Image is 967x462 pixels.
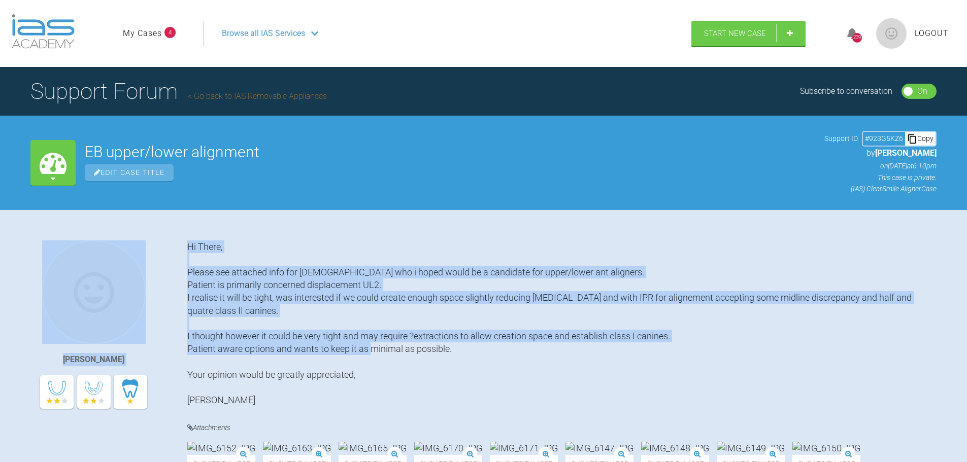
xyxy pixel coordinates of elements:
img: IMG_6150.JPG [792,442,860,454]
a: Go back to IAS Removable Appliances [188,91,327,101]
h2: EB upper/lower alignment [85,145,815,160]
h4: Attachments [187,421,937,434]
span: 4 [164,27,176,38]
div: # 923G5KZ6 [863,133,905,144]
img: IMG_6147.JPG [565,442,633,454]
span: Support ID [824,133,858,144]
img: Simon Hobson [42,240,146,344]
div: [PERSON_NAME] [63,353,124,366]
div: 239 [852,33,862,43]
p: by [824,147,937,160]
img: profile.png [876,18,907,49]
div: Copy [905,132,936,145]
a: My Cases [123,27,162,40]
span: Edit Case Title [85,164,174,181]
p: on [DATE] at 6:10pm [824,160,937,171]
a: Logout [915,27,949,40]
img: IMG_6171.JPG [490,442,558,454]
img: IMG_6152.JPG [187,442,255,454]
span: Start New Case [704,29,766,38]
div: On [917,85,927,98]
span: Browse all IAS Services [222,27,305,40]
p: This case is private. [824,172,937,183]
div: Subscribe to conversation [800,85,892,98]
img: logo-light.3e3ef733.png [12,14,75,49]
img: IMG_6148.JPG [641,442,709,454]
h1: Support Forum [30,74,327,109]
a: Start New Case [691,21,806,46]
img: IMG_6165.JPG [339,442,407,454]
div: Hi There, Please see attached info for [DEMOGRAPHIC_DATA] who i hoped would be a candidate for up... [187,240,937,407]
img: IMG_6163.JPG [263,442,331,454]
img: IMG_6170.JPG [414,442,482,454]
p: (IAS) ClearSmile Aligner Case [824,183,937,194]
span: [PERSON_NAME] [875,148,937,158]
img: IMG_6149.JPG [717,442,785,454]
